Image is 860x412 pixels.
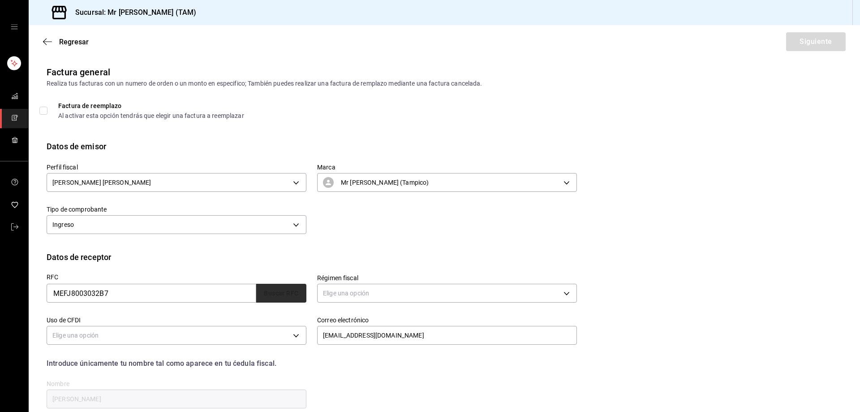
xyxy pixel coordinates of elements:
[47,140,106,152] div: Datos de emisor
[317,284,577,303] div: Elige una opción
[317,275,577,281] label: Régimen fiscal
[47,164,306,170] label: Perfil fiscal
[43,38,89,46] button: Regresar
[47,326,306,345] div: Elige una opción
[47,79,842,88] div: Realiza tus facturas con un numero de orden o un monto en especifico; También puedes realizar una...
[47,206,306,213] label: Tipo de comprobante
[47,173,306,192] div: [PERSON_NAME] [PERSON_NAME]
[47,317,306,323] label: Uso de CFDI
[58,103,244,109] div: Factura de reemplazo
[47,381,306,387] label: Nombre
[68,7,196,18] h3: Sucursal: Mr [PERSON_NAME] (TAM)
[52,220,74,229] span: Ingreso
[317,317,577,323] label: Correo electrónico
[11,23,18,30] button: open drawer
[47,274,306,280] label: RFC
[47,358,577,369] div: Introduce únicamente tu nombre tal como aparece en tu ćedula fiscal.
[58,113,244,119] div: Al activar esta opción tendrás que elegir una factura a reemplazar
[341,178,429,187] span: Mr [PERSON_NAME] (Tampico)
[47,65,110,79] div: Factura general
[47,251,111,263] div: Datos de receptor
[59,38,89,46] span: Regresar
[317,164,577,170] label: Marca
